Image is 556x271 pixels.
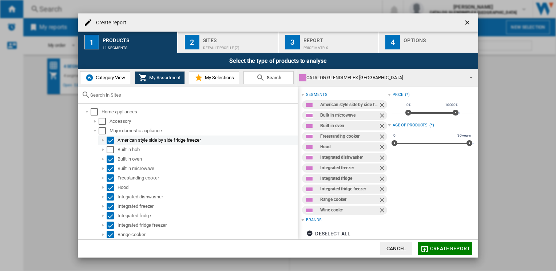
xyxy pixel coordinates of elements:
button: 3 Report Price Matrix [279,32,379,53]
ng-md-icon: Remove [378,143,387,152]
md-checkbox: Select [99,127,110,134]
md-checkbox: Select [107,222,118,229]
button: My Selections [189,71,239,84]
div: Options [404,35,475,42]
div: American style side by side fridge freezer [118,137,297,144]
div: Deselect all [306,227,350,240]
div: Price Matrix [303,42,375,50]
ng-md-icon: Remove [378,186,387,194]
button: Category View [80,71,130,84]
ng-md-icon: Remove [378,207,387,215]
div: Hood [118,184,297,191]
button: 2 Sites Default profile (7) [178,32,278,53]
button: Cancel [380,242,412,255]
ng-md-icon: Remove [378,196,387,205]
div: Integrated fridge [118,212,297,219]
button: My Assortment [135,71,185,84]
md-checkbox: Select [107,212,118,219]
div: Home appliances [102,108,297,116]
div: 2 [185,35,199,49]
button: Search [243,71,294,84]
ng-md-icon: Remove [378,122,387,131]
md-checkbox: Select [107,137,118,144]
md-checkbox: Select [107,146,118,153]
div: Select the type of products to analyse [78,53,478,69]
div: Freestanding cooker [320,132,378,141]
div: American style side by side fridge freezer [320,100,378,109]
div: Sites [203,35,275,42]
span: Create report [430,246,470,251]
div: Integrated dishwasher [320,153,378,162]
button: 1 Products 11 segments [78,32,178,53]
ng-md-icon: Remove [378,165,387,173]
ng-md-icon: Remove [378,112,387,121]
div: Default profile (7) [203,42,275,50]
span: 30 years [456,133,472,138]
div: Brands [306,217,321,223]
ng-md-icon: getI18NText('BUTTONS.CLOSE_DIALOG') [464,19,472,28]
div: Wine cooler [320,206,378,215]
button: Deselect all [304,227,353,240]
div: 4 [385,35,400,49]
ng-md-icon: Remove [378,175,387,184]
div: Range cooker [320,195,378,204]
div: Integrated fridge freezer [118,222,297,229]
div: Built in oven [118,155,297,163]
ng-md-icon: Remove [378,154,387,163]
md-checkbox: Select [99,118,110,125]
span: 10000£ [444,102,459,108]
md-checkbox: Select [107,203,118,210]
span: Category View [94,75,125,80]
div: Built in microwave [320,111,378,120]
button: 4 Options [379,32,478,53]
div: Built in oven [320,121,378,130]
div: Products [103,35,174,42]
span: 0 [392,133,397,138]
div: 3 [285,35,300,49]
md-checkbox: Select [107,155,118,163]
ng-md-icon: Remove [378,101,387,110]
md-checkbox: Select [107,184,118,191]
md-checkbox: Select [91,108,102,116]
md-checkbox: Select [107,165,118,172]
div: Report [303,35,375,42]
h4: Create report [92,19,126,27]
button: Create report [418,242,472,255]
div: segments [306,92,327,98]
div: Integrated freezer [118,203,297,210]
ng-md-icon: Remove [378,133,387,142]
div: Age of products [393,122,428,128]
div: Accessory [110,118,297,125]
div: Freestanding cooker [118,174,297,182]
span: My Assortment [147,75,180,80]
div: Integrated dishwasher [118,193,297,201]
div: Price [393,92,404,98]
md-checkbox: Select [107,193,118,201]
md-checkbox: Select [107,231,118,238]
div: 1 [84,35,99,49]
span: Search [265,75,281,80]
div: Integrated freezer [320,163,378,173]
div: Built in microwave [118,165,297,172]
div: 11 segments [103,42,174,50]
input: Search in Sites [90,92,294,98]
md-checkbox: Select [107,174,118,182]
div: Hood [320,142,378,151]
img: wiser-icon-blue.png [85,73,94,82]
div: Integrated fridge [320,174,378,183]
div: Integrated fridge freezer [320,185,378,194]
button: getI18NText('BUTTONS.CLOSE_DIALOG') [461,15,475,30]
div: CATALOG GLENDIMPLEX [GEOGRAPHIC_DATA] [299,73,463,83]
div: Major domestic appliance [110,127,297,134]
div: Range cooker [118,231,297,238]
span: 0£ [405,102,412,108]
span: My Selections [203,75,234,80]
div: Built in hob [118,146,297,153]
